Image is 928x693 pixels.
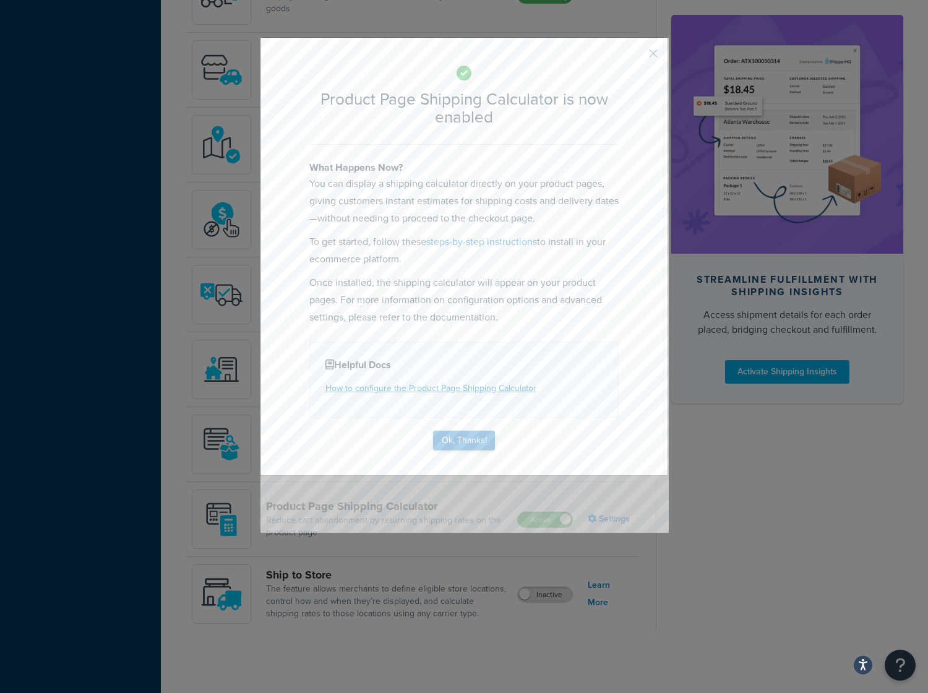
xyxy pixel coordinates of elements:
[309,274,619,326] p: Once installed, the shipping calculator will appear on your product pages. For more information o...
[309,175,619,227] p: You can display a shipping calculator directly on your product pages, giving customers instant es...
[309,90,619,126] h2: Product Page Shipping Calculator is now enabled
[309,160,619,175] h4: What Happens Now?
[309,233,619,268] p: To get started, follow these to install in your ecommerce platform.
[325,382,536,395] a: How to configure the Product Page Shipping Calculator
[426,235,537,249] a: steps-by-step instructions
[325,358,603,372] h4: Helpful Docs
[433,431,495,450] button: Ok, Thanks!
